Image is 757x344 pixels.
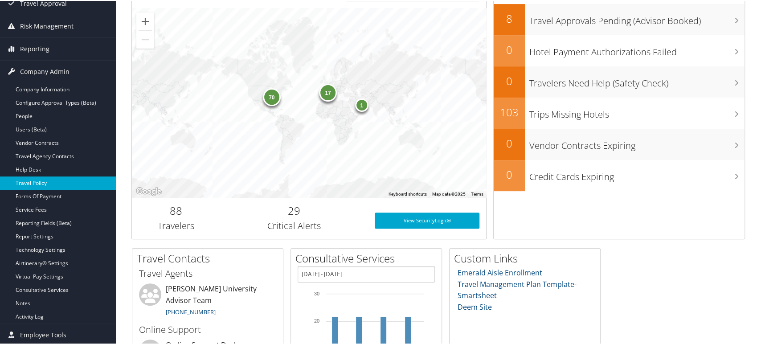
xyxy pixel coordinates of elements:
h3: Hotel Payment Authorizations Failed [529,41,745,57]
a: Open this area in Google Maps (opens a new window) [134,185,164,197]
span: Reporting [20,37,49,59]
a: 0Travelers Need Help (Safety Check) [494,66,745,97]
tspan: 20 [314,317,319,323]
h3: Travel Approvals Pending (Advisor Booked) [529,9,745,26]
h2: 0 [494,73,525,88]
h3: Critical Alerts [227,219,361,231]
img: Google [134,185,164,197]
h2: Travel Contacts [137,250,283,265]
h3: Travelers [139,219,214,231]
a: Deem Site [458,301,492,311]
div: 17 [319,83,337,101]
h3: Vendor Contracts Expiring [529,134,745,151]
h2: 88 [139,202,214,217]
a: View SecurityLogic® [375,212,479,228]
a: Travel Management Plan Template- Smartsheet [458,278,577,300]
h2: Custom Links [454,250,600,265]
h2: 0 [494,135,525,150]
h3: Credit Cards Expiring [529,165,745,182]
h3: Travel Agents [139,266,276,279]
h2: 103 [494,104,525,119]
a: Emerald Aisle Enrollment [458,267,542,277]
h2: 0 [494,166,525,181]
button: Zoom out [136,30,154,48]
div: 1 [355,97,368,111]
li: [PERSON_NAME] University Advisor Team [135,283,281,319]
a: Terms (opens in new tab) [471,191,483,196]
h2: 0 [494,41,525,57]
h3: Travelers Need Help (Safety Check) [529,72,745,89]
h2: Consultative Services [295,250,442,265]
span: Company Admin [20,60,70,82]
a: 103Trips Missing Hotels [494,97,745,128]
h2: 29 [227,202,361,217]
button: Zoom in [136,12,154,29]
h3: Online Support [139,323,276,335]
a: [PHONE_NUMBER] [166,307,216,315]
a: 8Travel Approvals Pending (Advisor Booked) [494,3,745,34]
button: Keyboard shortcuts [389,190,427,197]
tspan: 30 [314,290,319,295]
div: 70 [263,87,281,105]
span: Map data ©2025 [432,191,466,196]
h2: 8 [494,10,525,25]
span: Risk Management [20,14,74,37]
a: 0Vendor Contracts Expiring [494,128,745,159]
a: 0Hotel Payment Authorizations Failed [494,34,745,66]
a: 0Credit Cards Expiring [494,159,745,190]
h3: Trips Missing Hotels [529,103,745,120]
